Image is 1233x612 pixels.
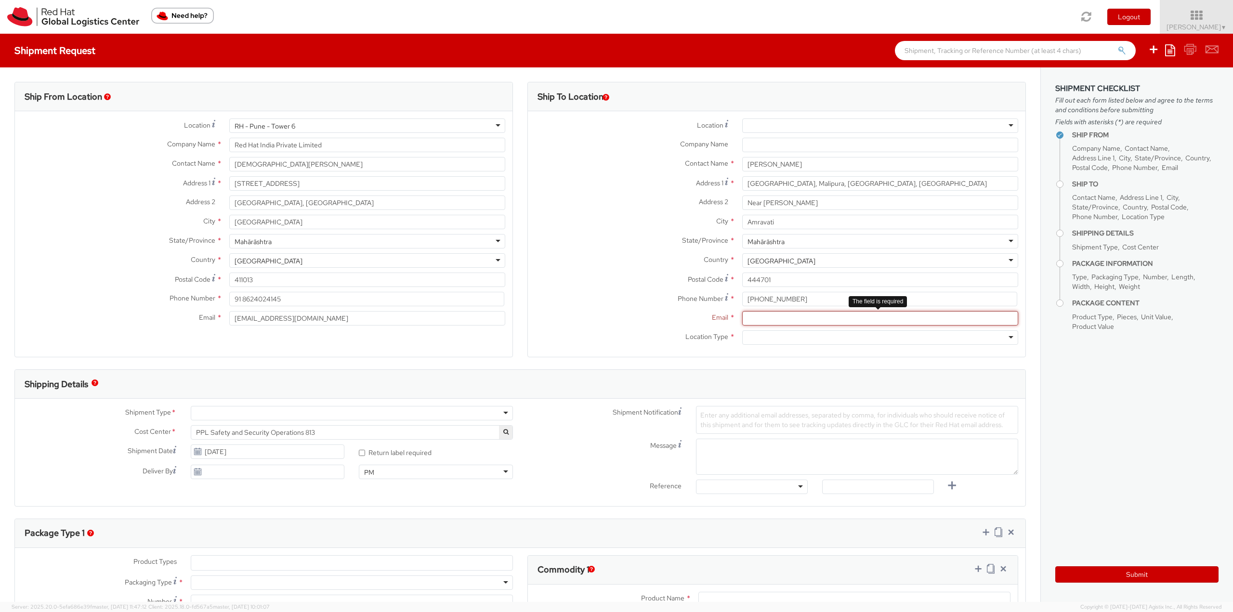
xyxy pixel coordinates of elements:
[191,255,215,264] span: Country
[143,466,173,476] span: Deliver By
[151,8,214,24] button: Need help?
[1080,603,1221,611] span: Copyright © [DATE]-[DATE] Agistix Inc., All Rights Reserved
[1119,154,1130,162] span: City
[169,236,215,245] span: State/Province
[125,578,172,586] span: Packaging Type
[1143,273,1167,281] span: Number
[1072,243,1118,251] span: Shipment Type
[1119,282,1140,291] span: Weight
[748,256,815,266] div: [GEOGRAPHIC_DATA]
[712,313,728,322] span: Email
[191,425,513,440] span: PPL Safety and Security Operations 813
[613,407,678,417] span: Shipment Notification
[1091,273,1139,281] span: Packaging Type
[203,217,215,225] span: City
[700,411,1005,429] span: Enter any additional email addresses, separated by comma, for individuals who should receive noti...
[1072,154,1115,162] span: Address Line 1
[147,597,172,606] span: Number
[1072,203,1118,211] span: State/Province
[538,92,603,102] h3: Ship To Location
[364,468,374,477] div: PM
[235,237,272,247] div: Mahārāshtra
[680,140,728,148] span: Company Name
[170,294,215,302] span: Phone Number
[1117,313,1137,321] span: Pieces
[1072,230,1219,237] h4: Shipping Details
[1055,566,1219,583] button: Submit
[1122,212,1165,221] span: Location Type
[1094,282,1115,291] span: Height
[1072,322,1114,331] span: Product Value
[1055,84,1219,93] h3: Shipment Checklist
[213,603,270,610] span: master, [DATE] 10:01:07
[699,197,728,206] span: Address 2
[235,256,302,266] div: [GEOGRAPHIC_DATA]
[1185,154,1209,162] span: Country
[1072,212,1117,221] span: Phone Number
[697,121,723,130] span: Location
[359,450,365,456] input: Return label required
[696,179,723,187] span: Address 1
[14,45,95,56] h4: Shipment Request
[1167,23,1227,31] span: [PERSON_NAME]
[1072,282,1090,291] span: Width
[1072,299,1219,307] h4: Package Content
[125,407,171,418] span: Shipment Type
[1167,193,1178,202] span: City
[688,275,723,284] span: Postal Code
[175,275,210,284] span: Postal Code
[199,313,215,322] span: Email
[235,121,295,131] div: RH - Pune - Tower 6
[1162,163,1178,172] span: Email
[1072,313,1113,321] span: Product Type
[1221,24,1227,31] span: ▼
[25,379,88,389] h3: Shipping Details
[538,565,590,574] h3: Commodity 1
[196,428,508,437] span: PPL Safety and Security Operations 813
[1055,95,1219,115] span: Fill out each form listed below and agree to the terms and conditions before submitting
[1171,273,1194,281] span: Length
[641,594,684,602] span: Product Name
[849,296,907,307] div: The field is required
[1135,154,1181,162] span: State/Province
[1123,203,1147,211] span: Country
[148,603,270,610] span: Client: 2025.18.0-fd567a5
[704,255,728,264] span: Country
[1112,163,1157,172] span: Phone Number
[184,121,210,130] span: Location
[25,92,102,102] h3: Ship From Location
[1072,131,1219,139] h4: Ship From
[678,294,723,303] span: Phone Number
[650,441,677,450] span: Message
[128,446,173,456] span: Shipment Date
[1151,203,1187,211] span: Postal Code
[716,217,728,225] span: City
[1120,193,1162,202] span: Address Line 1
[359,446,433,457] label: Return label required
[186,197,215,206] span: Address 2
[92,603,147,610] span: master, [DATE] 11:47:12
[167,140,215,148] span: Company Name
[685,332,728,341] span: Location Type
[748,237,785,247] div: Mahārāshtra
[1125,144,1168,153] span: Contact Name
[7,7,139,26] img: rh-logistics-00dfa346123c4ec078e1.svg
[682,236,728,245] span: State/Province
[895,41,1136,60] input: Shipment, Tracking or Reference Number (at least 4 chars)
[25,528,85,538] h3: Package Type 1
[1055,117,1219,127] span: Fields with asterisks (*) are required
[1072,163,1108,172] span: Postal Code
[1122,243,1159,251] span: Cost Center
[133,557,177,566] span: Product Types
[1072,193,1115,202] span: Contact Name
[1072,144,1120,153] span: Company Name
[1107,9,1151,25] button: Logout
[1072,181,1219,188] h4: Ship To
[1141,313,1171,321] span: Unit Value
[1072,273,1087,281] span: Type
[685,159,728,168] span: Contact Name
[12,603,147,610] span: Server: 2025.20.0-5efa686e39f
[183,179,210,187] span: Address 1
[1072,260,1219,267] h4: Package Information
[650,482,682,490] span: Reference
